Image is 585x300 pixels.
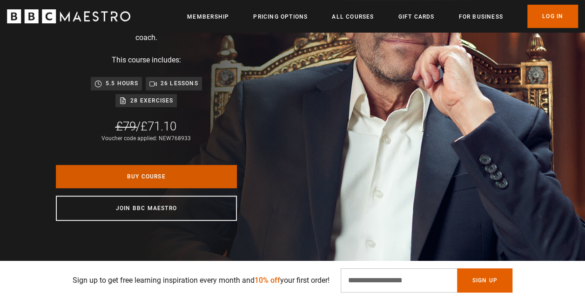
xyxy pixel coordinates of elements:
[253,12,308,21] a: Pricing Options
[73,275,329,286] p: Sign up to get free learning inspiration every month and your first order!
[187,12,229,21] a: Membership
[187,5,578,28] nav: Primary
[101,134,191,143] div: Voucher code applied: NEW768933
[255,276,280,285] span: 10% off
[161,79,198,88] p: 26 lessons
[141,119,176,133] span: £71.10
[457,268,512,293] button: Sign Up
[332,12,374,21] a: All Courses
[106,79,138,88] p: 5.5 hours
[398,12,434,21] a: Gift Cards
[130,96,173,105] p: 28 exercises
[116,118,176,134] div: /
[116,119,136,133] span: £79
[7,9,130,23] svg: BBC Maestro
[56,196,237,221] a: Join BBC Maestro
[112,55,181,66] p: This course includes:
[458,12,503,21] a: For business
[56,165,237,188] a: Buy Course
[527,5,578,28] a: Log In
